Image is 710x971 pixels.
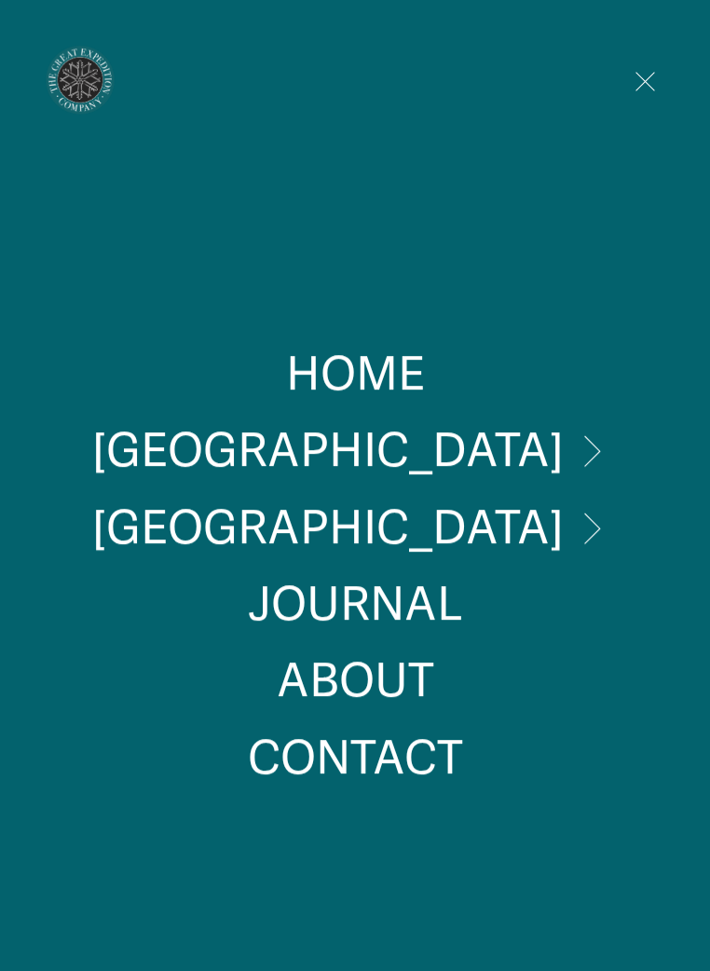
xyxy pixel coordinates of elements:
a: [GEOGRAPHIC_DATA] [93,428,617,474]
img: Arctic Expeditions [43,43,117,117]
a: CONTACT [248,735,463,782]
a: [GEOGRAPHIC_DATA] [93,505,617,552]
a: JOURNAL [248,581,463,628]
a: ABOUT [277,658,434,704]
a: HOME [286,351,425,398]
